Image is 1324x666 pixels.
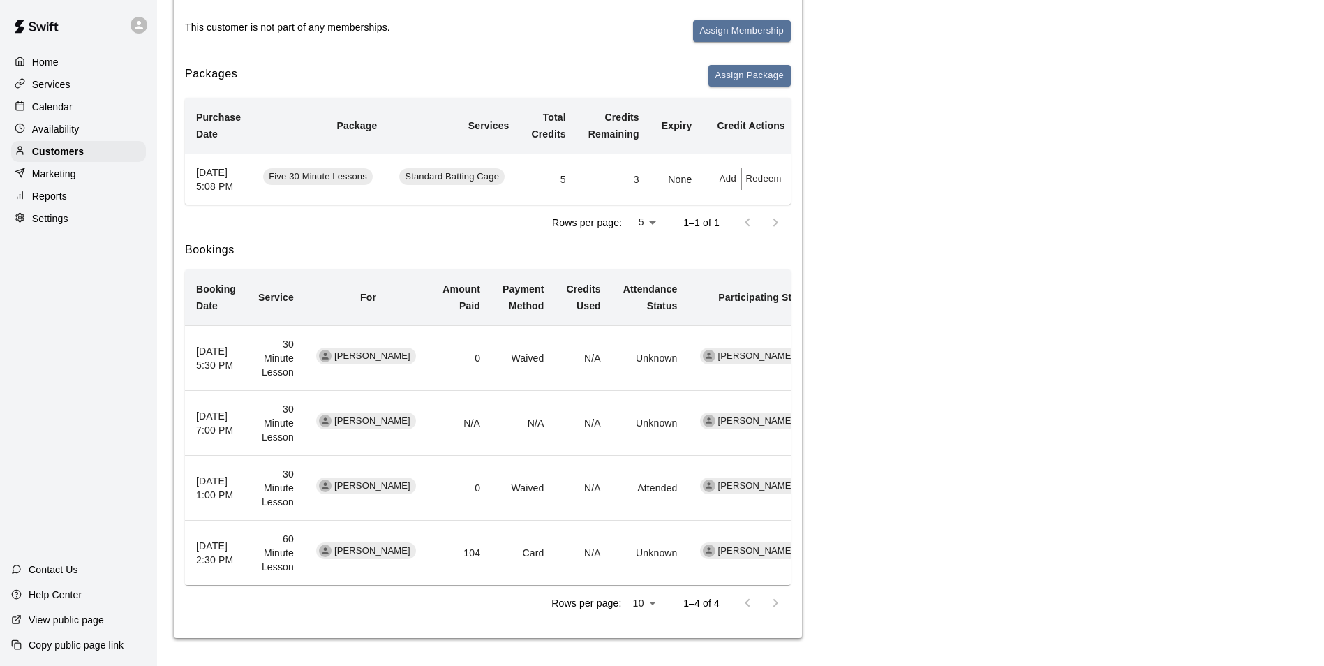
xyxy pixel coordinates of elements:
[742,168,784,190] button: Redeem
[329,545,416,558] span: [PERSON_NAME]
[11,141,146,162] div: Customers
[521,154,577,205] td: 5
[623,283,678,311] b: Attendance Status
[185,269,815,585] table: simple table
[247,521,305,586] td: 60 Minute Lesson
[32,212,68,225] p: Settings
[11,186,146,207] a: Reports
[263,172,377,184] a: Five 30 Minute Lessons
[556,391,612,456] td: N/A
[703,545,715,557] div: Nic Luc
[319,415,332,427] div: Brayden Zingales
[185,326,247,391] th: [DATE] 5:30 PM
[683,596,720,610] p: 1–4 of 4
[703,415,715,427] div: Nic Luc
[431,391,491,456] td: N/A
[532,112,566,140] b: Total Credits
[556,326,612,391] td: N/A
[503,283,544,311] b: Payment Method
[612,521,689,586] td: Unknown
[693,20,791,42] button: Assign Membership
[431,521,491,586] td: 104
[329,415,416,428] span: [PERSON_NAME]
[32,189,67,203] p: Reports
[11,163,146,184] div: Marketing
[491,391,555,456] td: N/A
[185,20,390,34] p: This customer is not part of any memberships.
[556,521,612,586] td: N/A
[612,456,689,521] td: Attended
[29,563,78,577] p: Contact Us
[713,350,800,363] span: [PERSON_NAME]
[258,292,294,303] b: Service
[552,216,622,230] p: Rows per page:
[11,119,146,140] div: Availability
[11,96,146,117] a: Calendar
[196,283,236,311] b: Booking Date
[32,167,76,181] p: Marketing
[247,391,305,456] td: 30 Minute Lesson
[319,545,332,557] div: Brayden Zingales
[29,613,104,627] p: View public page
[185,98,796,205] table: simple table
[717,120,785,131] b: Credit Actions
[32,145,84,158] p: Customers
[567,283,601,311] b: Credits Used
[32,100,73,114] p: Calendar
[32,77,70,91] p: Services
[247,456,305,521] td: 30 Minute Lesson
[29,588,82,602] p: Help Center
[442,283,480,311] b: Amount Paid
[713,545,800,558] span: [PERSON_NAME]
[700,542,800,559] div: [PERSON_NAME]
[718,292,804,303] b: Participating Staff
[185,391,247,456] th: [DATE] 7:00 PM
[713,480,800,493] span: [PERSON_NAME]
[627,593,661,614] div: 10
[29,638,124,652] p: Copy public page link
[708,65,791,87] button: Assign Package
[713,415,800,428] span: [PERSON_NAME]
[185,65,237,87] h6: Packages
[588,112,639,140] b: Credits Remaining
[468,120,509,131] b: Services
[700,478,800,494] div: [PERSON_NAME]
[577,154,650,205] td: 3
[714,168,742,190] button: Add
[491,456,555,521] td: Waived
[700,413,800,429] div: [PERSON_NAME]
[185,521,247,586] th: [DATE] 2:30 PM
[551,596,621,610] p: Rows per page:
[612,391,689,456] td: Unknown
[700,348,800,364] div: [PERSON_NAME]
[185,154,252,205] th: [DATE] 5:08 PM
[556,456,612,521] td: N/A
[683,216,720,230] p: 1–1 of 1
[319,350,332,362] div: Brayden Zingales
[32,55,59,69] p: Home
[11,52,146,73] a: Home
[247,326,305,391] td: 30 Minute Lesson
[662,120,692,131] b: Expiry
[650,154,704,205] td: None
[185,241,791,259] h6: Bookings
[329,350,416,363] span: [PERSON_NAME]
[329,480,416,493] span: [PERSON_NAME]
[491,326,555,391] td: Waived
[491,521,555,586] td: Card
[11,74,146,95] a: Services
[11,208,146,229] a: Settings
[703,480,715,492] div: Nic Luc
[399,170,505,184] span: Standard Batting Cage
[32,122,80,136] p: Availability
[336,120,377,131] b: Package
[185,456,247,521] th: [DATE] 1:00 PM
[263,170,373,184] span: Five 30 Minute Lessons
[703,350,715,362] div: Nic Luc
[627,212,661,232] div: 5
[431,326,491,391] td: 0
